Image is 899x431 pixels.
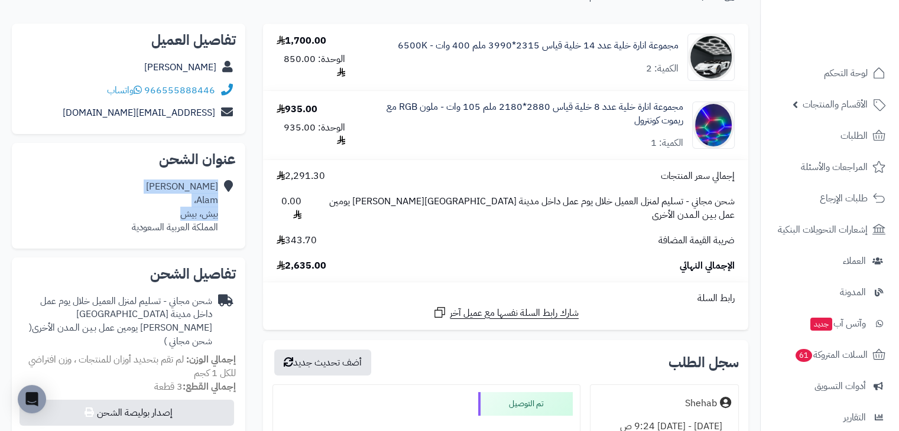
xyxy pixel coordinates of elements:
[843,409,866,426] span: التقارير
[778,221,868,238] span: إشعارات التحويلات البنكية
[277,234,317,247] span: 343.70
[144,60,216,74] a: [PERSON_NAME]
[688,34,734,81] img: 1756582290-14-90x90.png
[277,121,345,148] div: الوحدة: 935.00
[372,100,684,128] a: مجموعة انارة خلية عدد 8 خلية قياس 2880*2180 ملم 105 وات - ملون RGB مع ريموت كونترول
[313,195,735,222] span: شحن مجاني - تسليم لمنزل العميل خلال يوم عمل داخل مدينة [GEOGRAPHIC_DATA][PERSON_NAME] يومين عمل ب...
[768,309,892,338] a: وآتس آبجديد
[794,347,868,363] span: السلات المتروكة
[277,259,326,273] span: 2,635.00
[814,378,866,394] span: أدوات التسويق
[824,65,868,81] span: لوحة التحكم
[29,321,212,348] span: ( شحن مجاني )
[820,190,868,207] span: طلبات الإرجاع
[398,39,679,53] a: مجموعة انارة خلية عدد 14 خلية قياس 2315*3990 ملم 400 وات - 6500K
[183,380,236,394] strong: إجمالي القطع:
[277,103,317,116] div: 935.00
[268,292,744,305] div: رابط السلة
[796,349,812,362] span: 61
[18,385,46,413] div: Open Intercom Messenger
[277,53,345,80] div: الوحدة: 850.00
[768,278,892,306] a: المدونة
[450,306,579,320] span: شارك رابط السلة نفسها مع عميل آخر
[843,253,866,269] span: العملاء
[819,9,888,34] img: logo-2.png
[840,284,866,301] span: المدونة
[21,152,236,166] h2: عنوان الشحن
[768,247,892,275] a: العملاء
[21,267,236,281] h2: تفاصيل الشحن
[809,315,866,332] span: وآتس آب
[768,341,892,369] a: السلات المتروكة61
[478,392,573,416] div: تم التوصيل
[20,400,234,426] button: إصدار بوليصة الشحن
[768,184,892,213] a: طلبات الإرجاع
[768,215,892,244] a: إشعارات التحويلات البنكية
[277,195,301,222] span: 0.00
[685,397,717,410] div: Shehab
[186,352,236,367] strong: إجمالي الوزن:
[144,83,215,97] a: 966555888446
[277,169,325,183] span: 2,291.30
[668,355,739,370] h3: سجل الطلب
[801,159,868,175] span: المراجعات والأسئلة
[693,102,734,149] img: 1756670102-8-2-rgb-90x90.png
[21,295,212,348] div: شحن مجاني - تسليم لمنزل العميل خلال يوم عمل داخل مدينة [GEOGRAPHIC_DATA][PERSON_NAME] يومين عمل ب...
[661,169,735,183] span: إجمالي سعر المنتجات
[107,83,142,97] a: واتساب
[768,372,892,400] a: أدوات التسويق
[277,34,326,48] div: 1,700.00
[651,136,683,150] div: الكمية: 1
[274,350,371,376] button: أضف تحديث جديد
[21,33,236,47] h2: تفاصيل العميل
[658,234,735,247] span: ضريبة القيمة المضافة
[768,122,892,150] a: الطلبات
[132,180,218,234] div: [PERSON_NAME] Alam، بيش، بيش المملكة العربية السعودية
[28,352,236,380] span: لم تقم بتحديد أوزان للمنتجات ، وزن افتراضي للكل 1 كجم
[154,380,236,394] small: 3 قطعة
[680,259,735,273] span: الإجمالي النهائي
[768,59,892,87] a: لوحة التحكم
[840,128,868,144] span: الطلبات
[768,153,892,181] a: المراجعات والأسئلة
[646,62,679,76] div: الكمية: 2
[433,305,579,320] a: شارك رابط السلة نفسها مع عميل آخر
[803,96,868,113] span: الأقسام والمنتجات
[63,106,215,120] a: [EMAIL_ADDRESS][DOMAIN_NAME]
[810,318,832,331] span: جديد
